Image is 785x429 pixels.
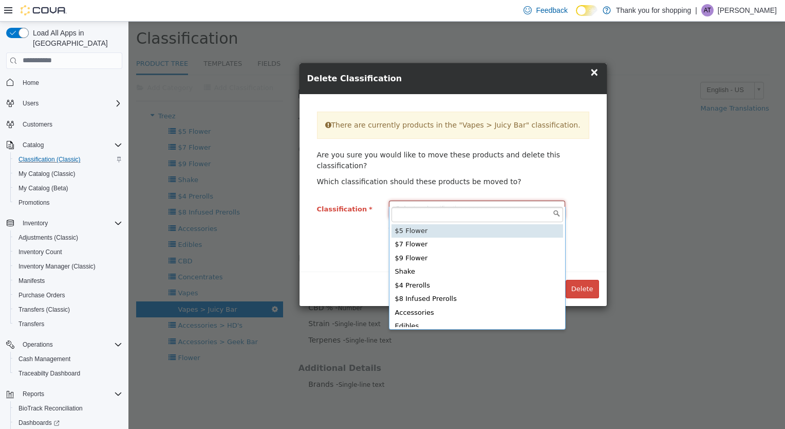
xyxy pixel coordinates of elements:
[18,217,52,229] button: Inventory
[18,248,62,256] span: Inventory Count
[10,366,126,381] button: Traceabilty Dashboard
[23,99,39,108] span: Users
[10,288,126,302] button: Purchase Orders
[23,390,44,398] span: Reports
[18,369,80,378] span: Traceabilty Dashboard
[18,388,48,400] button: Reports
[10,245,126,259] button: Inventory Count
[14,168,80,180] a: My Catalog (Classic)
[14,318,48,330] a: Transfers
[10,259,126,274] button: Inventory Manager (Classic)
[14,318,122,330] span: Transfers
[2,96,126,111] button: Users
[14,182,122,194] span: My Catalog (Beta)
[18,262,96,271] span: Inventory Manager (Classic)
[14,353,122,365] span: Cash Management
[18,355,70,363] span: Cash Management
[14,289,122,301] span: Purchase Orders
[18,291,65,299] span: Purchase Orders
[14,417,122,429] span: Dashboards
[18,97,43,110] button: Users
[21,5,67,15] img: Cova
[18,170,76,178] span: My Catalog (Classic)
[10,274,126,288] button: Manifests
[18,139,48,151] button: Catalog
[10,230,126,245] button: Adjustments (Classic)
[18,419,60,427] span: Dashboards
[263,203,435,217] div: $5 Flower
[2,337,126,352] button: Operations
[14,231,122,244] span: Adjustments (Classic)
[18,234,78,242] span: Adjustments (Classic)
[2,75,126,90] button: Home
[263,257,435,271] div: $4 Prerolls
[18,184,68,192] span: My Catalog (Beta)
[18,320,44,328] span: Transfers
[23,120,52,129] span: Customers
[14,153,85,166] a: Classification (Classic)
[18,404,83,413] span: BioTrack Reconciliation
[263,284,435,298] div: Accessories
[23,79,39,87] span: Home
[14,303,122,316] span: Transfers (Classic)
[14,275,49,287] a: Manifests
[14,231,82,244] a: Adjustments (Classic)
[18,338,122,351] span: Operations
[14,168,122,180] span: My Catalog (Classic)
[10,167,126,181] button: My Catalog (Classic)
[18,118,57,131] a: Customers
[14,153,122,166] span: Classification (Classic)
[18,155,81,164] span: Classification (Classic)
[616,4,691,16] p: Thank you for shopping
[14,402,87,415] a: BioTrack Reconciliation
[14,353,74,365] a: Cash Management
[18,97,122,110] span: Users
[14,367,122,380] span: Traceabilty Dashboard
[18,139,122,151] span: Catalog
[10,317,126,331] button: Transfers
[10,352,126,366] button: Cash Management
[10,401,126,416] button: BioTrack Reconciliation
[2,216,126,230] button: Inventory
[263,298,435,312] div: Edibles
[14,402,122,415] span: BioTrack Reconciliation
[14,182,72,194] a: My Catalog (Beta)
[18,388,122,400] span: Reports
[23,219,48,227] span: Inventory
[14,260,100,273] a: Inventory Manager (Classic)
[263,216,435,230] div: $7 Flower
[2,387,126,401] button: Reports
[10,181,126,195] button: My Catalog (Beta)
[14,260,122,273] span: Inventory Manager (Classic)
[14,196,54,209] a: Promotions
[23,341,53,349] span: Operations
[14,303,74,316] a: Transfers (Classic)
[18,338,57,351] button: Operations
[23,141,44,149] span: Catalog
[10,302,126,317] button: Transfers (Classic)
[14,196,122,209] span: Promotions
[10,195,126,210] button: Promotions
[18,306,70,314] span: Transfers (Classic)
[18,199,50,207] span: Promotions
[14,417,64,429] a: Dashboards
[536,5,567,15] span: Feedback
[701,4,714,16] div: Alfred Torres
[14,246,66,258] a: Inventory Count
[263,243,435,257] div: Shake
[18,217,122,229] span: Inventory
[29,28,122,48] span: Load All Apps in [GEOGRAPHIC_DATA]
[14,289,69,301] a: Purchase Orders
[704,4,711,16] span: AT
[18,77,43,89] a: Home
[263,230,435,244] div: $9 Flower
[718,4,777,16] p: [PERSON_NAME]
[2,117,126,132] button: Customers
[18,118,122,131] span: Customers
[576,5,597,16] input: Dark Mode
[263,271,435,284] div: $8 Infused Prerolls
[18,277,45,285] span: Manifests
[14,275,122,287] span: Manifests
[14,246,122,258] span: Inventory Count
